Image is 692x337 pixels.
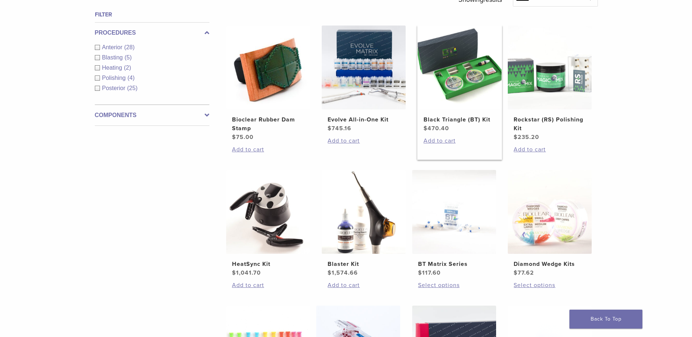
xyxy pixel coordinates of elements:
[328,115,400,124] h2: Evolve All-in-One Kit
[102,65,124,71] span: Heating
[226,26,310,109] img: Bioclear Rubber Dam Stamp
[232,115,304,133] h2: Bioclear Rubber Dam Stamp
[514,115,586,133] h2: Rockstar (RS) Polishing Kit
[328,125,351,132] bdi: 745.16
[507,170,592,277] a: Diamond Wedge KitsDiamond Wedge Kits $77.62
[418,260,490,268] h2: BT Matrix Series
[232,269,236,276] span: $
[232,281,304,290] a: Add to cart: “HeatSync Kit”
[232,260,304,268] h2: HeatSync Kit
[328,269,332,276] span: $
[328,269,358,276] bdi: 1,574.66
[127,85,138,91] span: (25)
[418,269,441,276] bdi: 117.60
[102,54,125,61] span: Blasting
[507,26,592,142] a: Rockstar (RS) Polishing KitRockstar (RS) Polishing Kit $235.20
[508,170,592,254] img: Diamond Wedge Kits
[95,10,209,19] h4: Filter
[514,269,518,276] span: $
[102,85,127,91] span: Posterior
[127,75,135,81] span: (4)
[95,111,209,120] label: Components
[232,145,304,154] a: Add to cart: “Bioclear Rubber Dam Stamp”
[226,170,311,277] a: HeatSync KitHeatSync Kit $1,041.70
[424,115,496,124] h2: Black Triangle (BT) Kit
[322,170,406,254] img: Blaster Kit
[418,269,422,276] span: $
[514,133,518,141] span: $
[328,136,400,145] a: Add to cart: “Evolve All-in-One Kit”
[514,269,534,276] bdi: 77.62
[102,75,128,81] span: Polishing
[328,260,400,268] h2: Blaster Kit
[95,28,209,37] label: Procedures
[514,133,539,141] bdi: 235.20
[328,281,400,290] a: Add to cart: “Blaster Kit”
[569,310,642,329] a: Back To Top
[508,26,592,109] img: Rockstar (RS) Polishing Kit
[322,26,406,109] img: Evolve All-in-One Kit
[226,26,311,142] a: Bioclear Rubber Dam StampBioclear Rubber Dam Stamp $75.00
[124,54,132,61] span: (5)
[124,44,135,50] span: (28)
[412,170,496,254] img: BT Matrix Series
[514,281,586,290] a: Select options for “Diamond Wedge Kits”
[102,44,124,50] span: Anterior
[514,145,586,154] a: Add to cart: “Rockstar (RS) Polishing Kit”
[124,65,131,71] span: (2)
[321,26,406,133] a: Evolve All-in-One KitEvolve All-in-One Kit $745.16
[232,133,236,141] span: $
[328,125,332,132] span: $
[418,281,490,290] a: Select options for “BT Matrix Series”
[424,125,449,132] bdi: 470.40
[232,269,261,276] bdi: 1,041.70
[424,136,496,145] a: Add to cart: “Black Triangle (BT) Kit”
[232,133,254,141] bdi: 75.00
[226,170,310,254] img: HeatSync Kit
[417,26,502,133] a: Black Triangle (BT) KitBlack Triangle (BT) Kit $470.40
[418,26,502,109] img: Black Triangle (BT) Kit
[321,170,406,277] a: Blaster KitBlaster Kit $1,574.66
[424,125,428,132] span: $
[514,260,586,268] h2: Diamond Wedge Kits
[412,170,497,277] a: BT Matrix SeriesBT Matrix Series $117.60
